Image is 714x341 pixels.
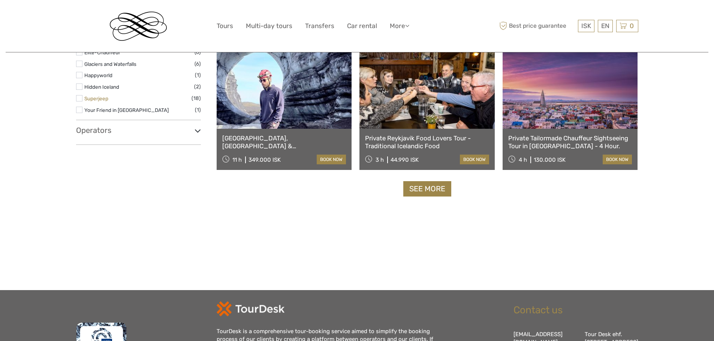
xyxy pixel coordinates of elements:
[110,12,167,41] img: Reykjavik Residence
[194,82,201,91] span: (2)
[195,106,201,114] span: (1)
[403,181,451,197] a: See more
[217,301,284,316] img: td-logo-white.png
[498,20,576,32] span: Best price guarantee
[192,94,201,103] span: (18)
[519,156,527,163] span: 4 h
[598,20,613,32] div: EN
[195,60,201,68] span: (6)
[534,156,566,163] div: 130.000 ISK
[390,21,409,31] a: More
[246,21,292,31] a: Multi-day tours
[581,22,591,30] span: ISK
[76,126,201,135] h3: Operators
[222,134,346,150] a: [GEOGRAPHIC_DATA], [GEOGRAPHIC_DATA] & [GEOGRAPHIC_DATA] Private
[86,12,95,21] button: Open LiveChat chat widget
[84,72,112,78] a: Happyworld
[460,155,489,164] a: book now
[10,13,85,19] p: We're away right now. Please check back later!
[508,134,632,150] a: Private Tailormade Chauffeur Sightseeing Tour in [GEOGRAPHIC_DATA] - 4 Hour.
[248,156,281,163] div: 349.000 ISK
[629,22,635,30] span: 0
[84,61,136,67] a: Glaciers and Waterfalls
[195,71,201,79] span: (1)
[603,155,632,164] a: book now
[84,49,120,55] a: Elite-Chauffeur
[84,95,108,101] a: Superjeep
[84,107,169,113] a: Your Friend in [GEOGRAPHIC_DATA]
[365,134,489,150] a: Private Reykjavik Food Lovers Tour - Traditional Icelandic Food
[317,155,346,164] a: book now
[305,21,334,31] a: Transfers
[513,304,638,316] h2: Contact us
[217,21,233,31] a: Tours
[232,156,242,163] span: 11 h
[391,156,419,163] div: 44.990 ISK
[376,156,384,163] span: 3 h
[84,84,119,90] a: Hidden Iceland
[347,21,377,31] a: Car rental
